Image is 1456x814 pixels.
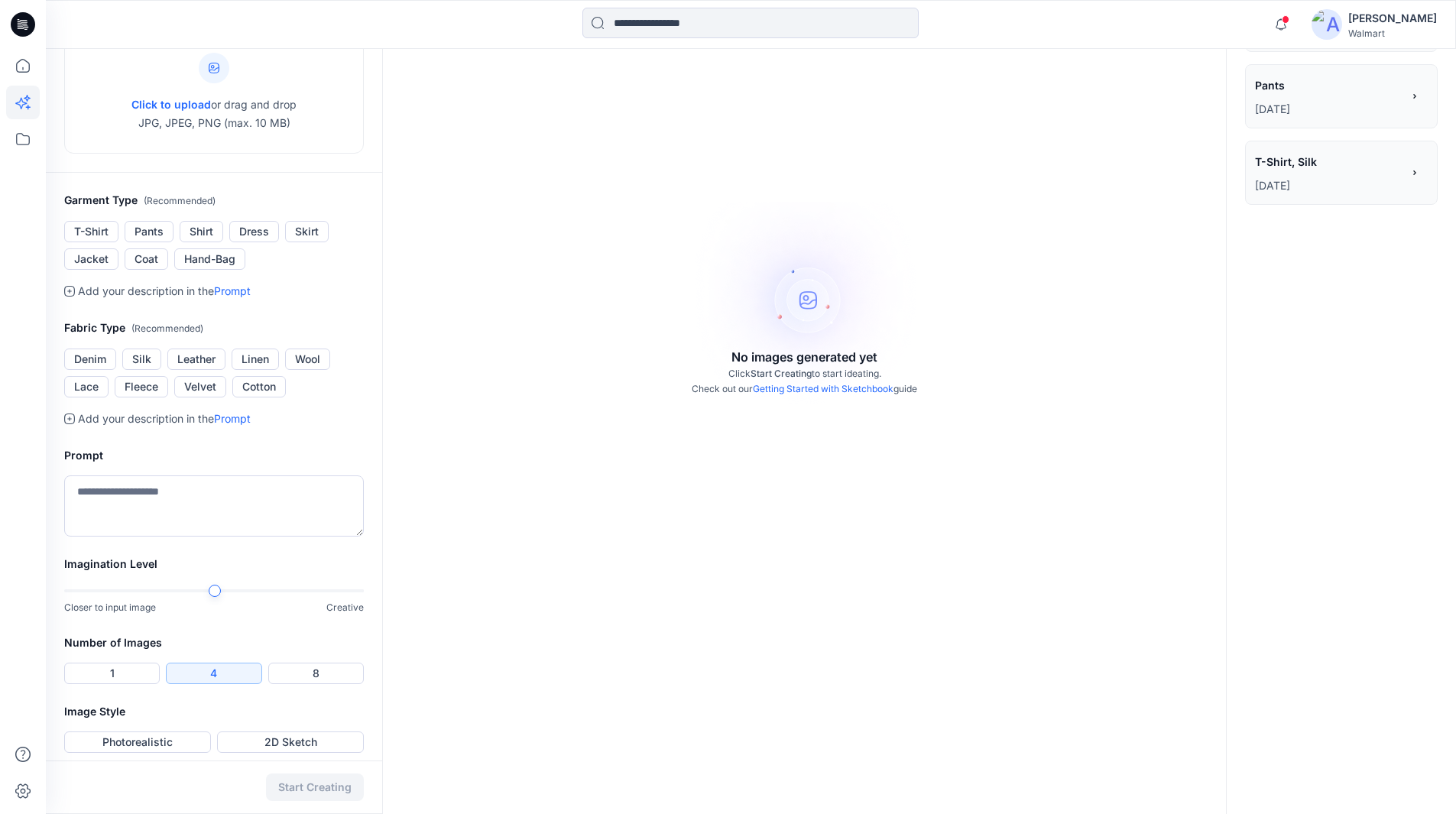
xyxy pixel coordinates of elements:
[167,349,225,370] button: Leather
[180,221,223,242] button: Shirt
[144,195,216,206] span: ( Recommended )
[174,376,226,397] button: Velvet
[1255,177,1402,195] p: July 19, 2025
[285,349,330,370] button: Wool
[64,555,364,573] h2: Imagination Level
[1255,74,1400,96] span: Pants
[115,376,168,397] button: Fleece
[64,319,364,338] h2: Fabric Type
[753,383,893,394] a: Getting Started with Sketchbook
[64,731,211,753] button: Photorealistic
[1255,151,1400,173] span: T-Shirt, Silk
[131,98,211,111] span: Click to upload
[122,349,161,370] button: Silk
[64,446,364,465] h2: Prompt
[78,282,251,300] p: Add your description in the
[64,663,160,684] button: 1
[1348,9,1437,28] div: [PERSON_NAME]
[64,634,364,652] h2: Number of Images
[64,221,118,242] button: T-Shirt
[229,221,279,242] button: Dress
[64,349,116,370] button: Denim
[285,221,329,242] button: Skirt
[125,248,168,270] button: Coat
[64,376,109,397] button: Lace
[131,96,297,132] p: or drag and drop JPG, JPEG, PNG (max. 10 MB)
[268,663,364,684] button: 8
[1255,100,1402,118] p: July 24, 2025
[232,376,286,397] button: Cotton
[232,349,279,370] button: Linen
[217,731,364,753] button: 2D Sketch
[78,410,251,428] p: Add your description in the
[692,366,917,397] p: Click to start ideating. Check out our guide
[1312,9,1342,40] img: avatar
[64,600,156,615] p: Closer to input image
[326,600,364,615] p: Creative
[731,348,877,366] p: No images generated yet
[64,248,118,270] button: Jacket
[174,248,245,270] button: Hand-Bag
[64,191,364,210] h2: Garment Type
[214,412,251,425] a: Prompt
[751,368,812,379] span: Start Creating
[131,323,203,334] span: ( Recommended )
[214,284,251,297] a: Prompt
[1348,28,1437,39] div: Walmart
[64,702,364,721] h2: Image Style
[166,663,261,684] button: 4
[125,221,173,242] button: Pants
